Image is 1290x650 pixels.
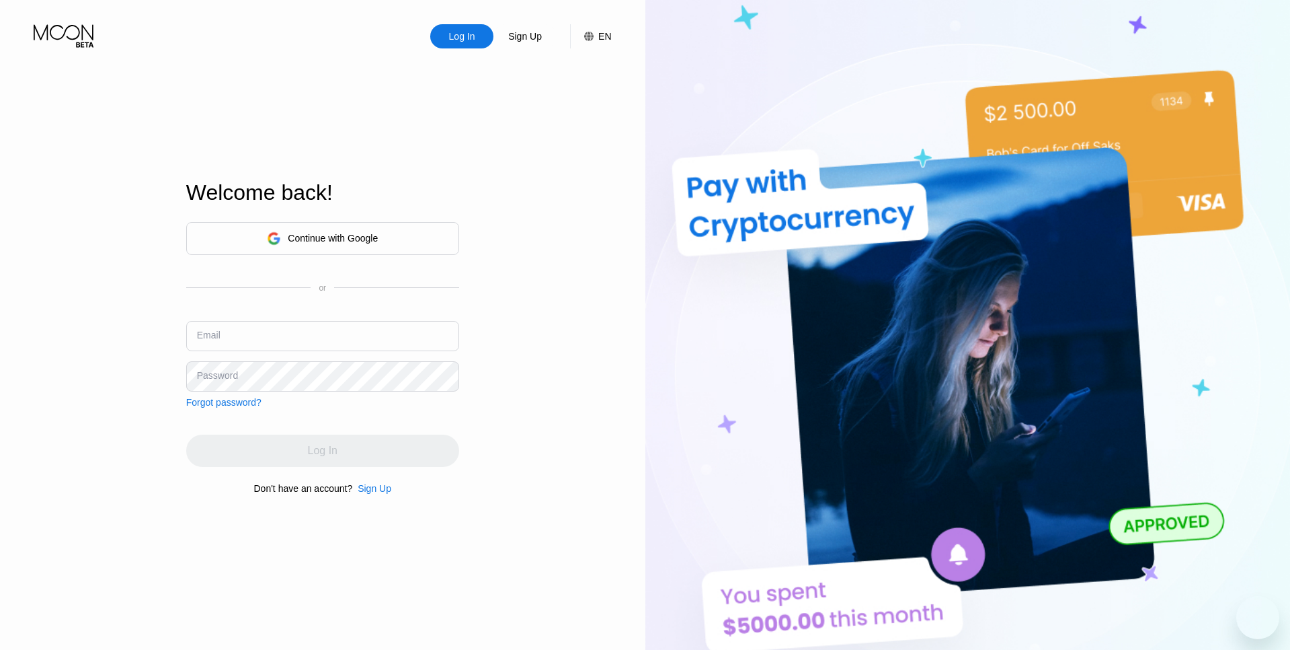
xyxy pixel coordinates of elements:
[186,180,459,205] div: Welcome back!
[288,233,378,244] div: Continue with Google
[598,31,611,42] div: EN
[197,370,238,381] div: Password
[186,397,261,408] div: Forgot password?
[448,30,477,43] div: Log In
[352,483,391,494] div: Sign Up
[493,24,557,48] div: Sign Up
[358,483,391,494] div: Sign Up
[254,483,353,494] div: Don't have an account?
[319,283,326,293] div: or
[430,24,493,48] div: Log In
[1236,596,1279,639] iframe: Button to launch messaging window
[186,222,459,255] div: Continue with Google
[197,330,220,340] div: Email
[570,24,611,48] div: EN
[507,30,543,43] div: Sign Up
